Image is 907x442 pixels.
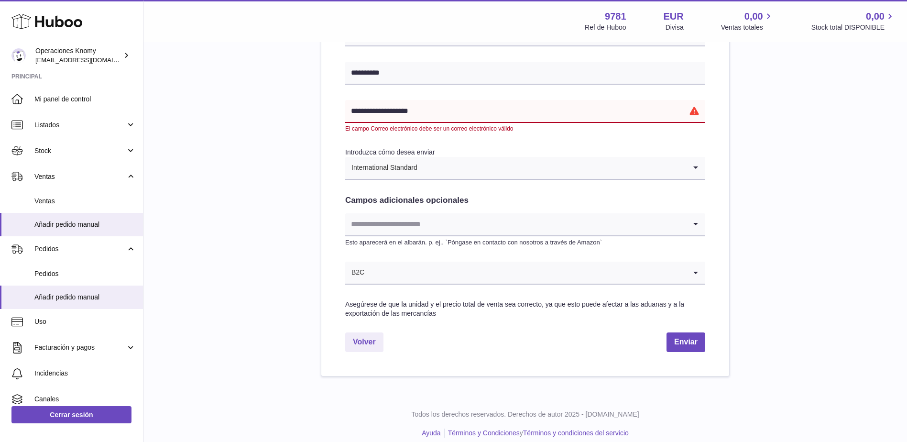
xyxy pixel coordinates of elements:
span: Canales [34,395,136,404]
a: Términos y condiciones del servicio [523,429,629,437]
span: Stock [34,146,126,155]
span: Stock total DISPONIBLE [811,23,896,32]
div: Asegúrese de que la unidad y el precio total de venta sea correcto, ya que esto puede afectar a l... [345,300,705,318]
div: Ref de Huboo [585,23,626,32]
span: 0,00 [744,10,763,23]
span: Ventas [34,172,126,181]
button: Enviar [667,332,705,352]
a: Términos y Condiciones [448,429,520,437]
span: Añadir pedido manual [34,220,136,229]
span: Añadir pedido manual [34,293,136,302]
h2: Campos adicionales opcionales [345,195,705,206]
strong: EUR [664,10,684,23]
span: Pedidos [34,244,126,254]
img: operaciones@selfkit.com [11,48,26,63]
div: Search for option [345,213,705,236]
span: Mi panel de control [34,95,136,104]
span: Ventas [34,197,136,206]
div: Operaciones Knomy [35,46,121,65]
input: Search for option [365,262,686,284]
span: Ventas totales [721,23,774,32]
span: Uso [34,317,136,326]
p: Todos los derechos reservados. Derechos de autor 2025 - [DOMAIN_NAME] [151,410,899,419]
span: Pedidos [34,269,136,278]
div: El campo Correo electrónico debe ser un correo electrónico válido [345,125,705,133]
div: Search for option [345,157,705,180]
span: Facturación y pagos [34,343,126,352]
input: Search for option [418,157,686,179]
input: Search for option [345,213,686,235]
a: Volver [345,332,383,352]
div: Divisa [666,23,684,32]
a: 0,00 Stock total DISPONIBLE [811,10,896,32]
a: 0,00 Ventas totales [721,10,774,32]
span: Incidencias [34,369,136,378]
div: Search for option [345,262,705,285]
span: Listados [34,121,126,130]
span: B2C [345,262,365,284]
span: 0,00 [866,10,885,23]
span: [EMAIL_ADDRESS][DOMAIN_NAME] [35,56,141,64]
a: Ayuda [422,429,440,437]
p: Esto aparecerá en el albarán. p. ej.. `Póngase en contacto con nosotros a través de Amazon` [345,238,705,247]
strong: 9781 [605,10,626,23]
a: Cerrar sesión [11,406,131,423]
label: Introduzca cómo desea enviar [345,148,435,156]
span: International Standard [345,157,418,179]
li: y [445,429,629,438]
